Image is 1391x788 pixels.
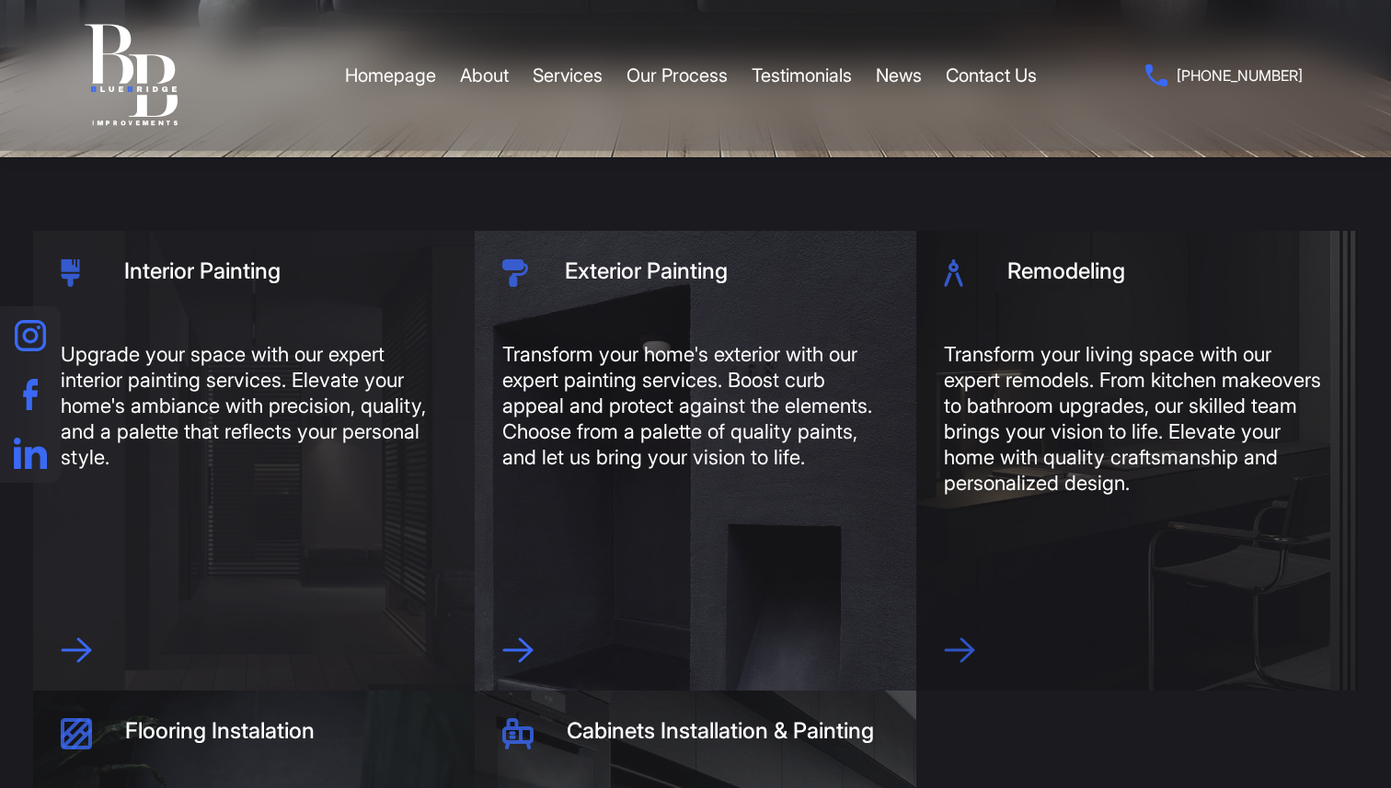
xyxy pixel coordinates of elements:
[944,341,1330,496] div: Transform your living space with our expert remodels. From kitchen makeovers to bathroom upgrades...
[124,258,281,314] h3: Interior Painting
[567,718,874,773] h3: Cabinets Installation & Painting
[502,259,546,287] img: icon-2.png
[502,718,548,749] img: icon-5.png
[533,48,603,103] a: Services
[946,48,1037,103] a: Contact Us
[944,259,989,287] img: icon.svg
[61,718,107,749] img: icon-3.png
[752,48,852,103] a: Testimonials
[565,258,728,314] h3: Exterior Painting
[460,48,509,103] a: About
[125,718,315,773] h3: Flooring Instalation
[61,259,106,287] img: icon-3.svg
[627,48,728,103] a: Our Process
[1007,258,1125,314] h3: Remodeling
[502,341,889,470] div: Transform your home's exterior with our expert painting services. Boost curb appeal and protect a...
[1145,63,1303,88] a: [PHONE_NUMBER]
[1177,63,1303,88] span: [PHONE_NUMBER]
[876,48,922,103] a: News
[345,48,436,103] a: Homepage
[61,341,447,470] div: Upgrade your space with our expert interior painting services. Elevate your home's ambiance with ...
